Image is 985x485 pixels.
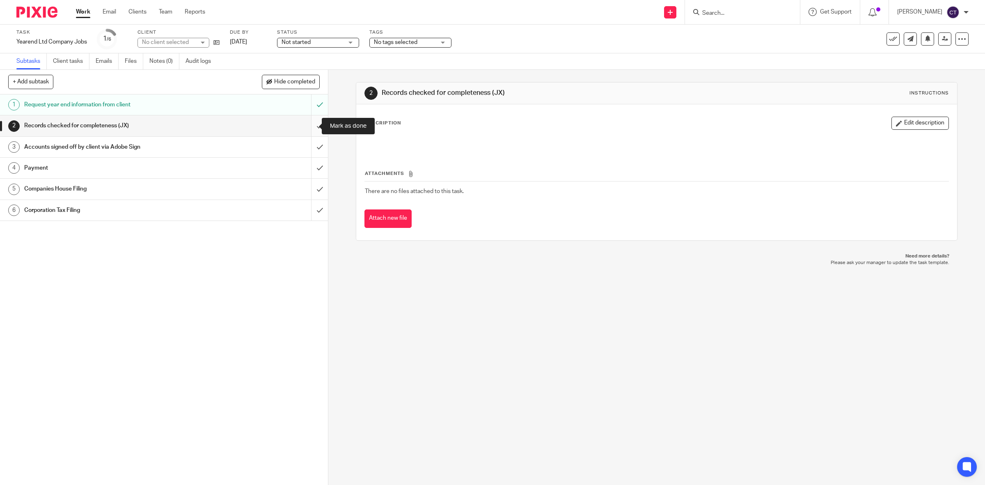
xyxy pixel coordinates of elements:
[364,120,401,126] p: Description
[107,37,111,41] small: /6
[8,99,20,110] div: 1
[365,188,464,194] span: There are no files attached to this task.
[230,39,247,45] span: [DATE]
[364,253,950,260] p: Need more details?
[369,29,451,36] label: Tags
[24,183,210,195] h1: Companies House Filing
[364,87,378,100] div: 2
[364,260,950,266] p: Please ask your manager to update the task template.
[8,162,20,174] div: 4
[820,9,852,15] span: Get Support
[142,38,195,46] div: No client selected
[8,184,20,195] div: 5
[128,8,147,16] a: Clients
[24,162,210,174] h1: Payment
[103,8,116,16] a: Email
[159,8,172,16] a: Team
[96,53,119,69] a: Emails
[16,53,47,69] a: Subtasks
[8,120,20,132] div: 2
[262,75,320,89] button: Hide completed
[24,120,210,132] h1: Records checked for completeness (JX)
[282,39,311,45] span: Not started
[891,117,949,130] button: Edit description
[16,7,57,18] img: Pixie
[76,8,90,16] a: Work
[897,8,942,16] p: [PERSON_NAME]
[16,29,87,36] label: Task
[8,75,53,89] button: + Add subtask
[125,53,143,69] a: Files
[909,90,949,97] div: Instructions
[274,79,315,85] span: Hide completed
[946,6,960,19] img: svg%3E
[8,141,20,153] div: 3
[374,39,417,45] span: No tags selected
[24,141,210,153] h1: Accounts signed off by client via Adobe Sign
[185,8,205,16] a: Reports
[230,29,267,36] label: Due by
[24,204,210,216] h1: Corporation Tax Filing
[186,53,217,69] a: Audit logs
[16,38,87,46] div: Yearend Ltd Company Jobs
[8,205,20,216] div: 6
[103,34,111,44] div: 1
[701,10,775,17] input: Search
[364,209,412,228] button: Attach new file
[277,29,359,36] label: Status
[24,99,210,111] h1: Request year end information from client
[137,29,220,36] label: Client
[149,53,179,69] a: Notes (0)
[365,171,404,176] span: Attachments
[53,53,89,69] a: Client tasks
[382,89,674,97] h1: Records checked for completeness (JX)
